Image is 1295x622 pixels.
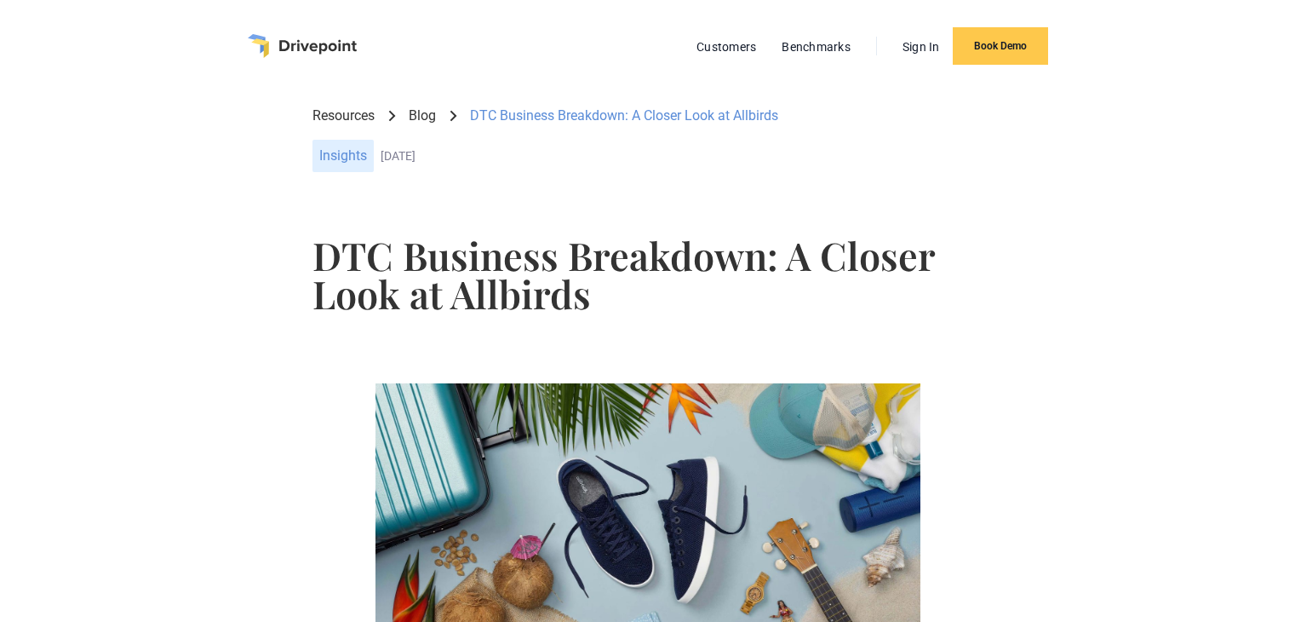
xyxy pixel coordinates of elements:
h1: DTC Business Breakdown: A Closer Look at Allbirds [312,236,983,313]
div: Insights [312,140,374,172]
a: Resources [312,107,375,125]
a: Blog [409,107,436,125]
a: home [248,34,357,58]
div: DTC Business Breakdown: A Closer Look at Allbirds [470,107,778,125]
a: Sign In [894,36,948,58]
a: Customers [688,36,765,58]
div: [DATE] [381,149,983,164]
a: Book Demo [953,27,1048,65]
a: Benchmarks [773,36,859,58]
